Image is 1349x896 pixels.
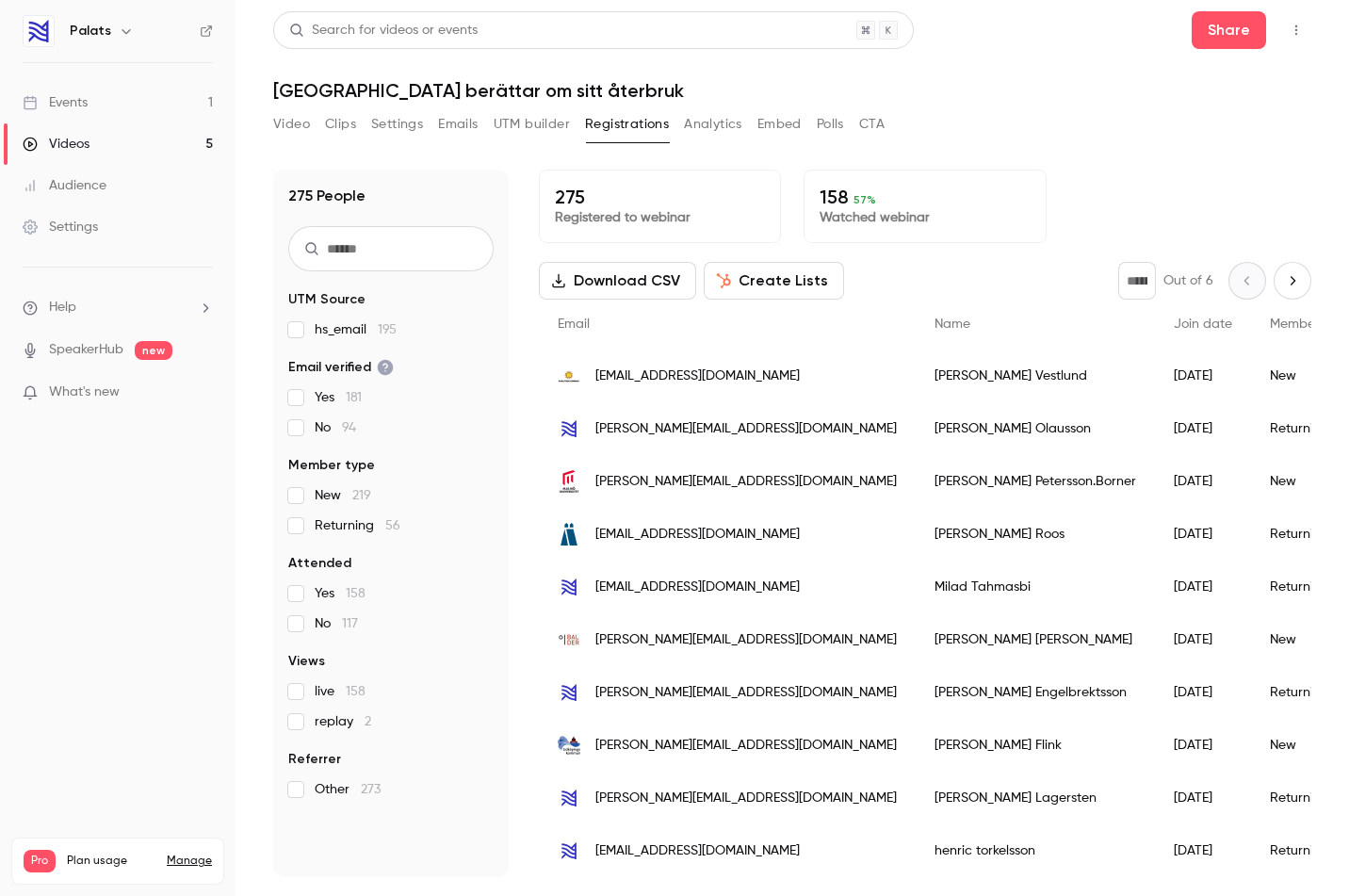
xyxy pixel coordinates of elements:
span: [PERSON_NAME][EMAIL_ADDRESS][DOMAIN_NAME] [595,419,897,439]
div: [PERSON_NAME] Olausson [916,402,1155,455]
span: [PERSON_NAME][EMAIL_ADDRESS][DOMAIN_NAME] [595,472,897,492]
span: 117 [342,617,358,630]
div: [DATE] [1155,613,1251,666]
div: [PERSON_NAME] Vestlund [916,350,1155,402]
button: Settings [371,109,423,139]
div: [DATE] [1155,561,1251,613]
div: [DATE] [1155,719,1251,772]
button: Polls [817,109,844,139]
button: Emails [438,109,478,139]
button: Next page [1274,262,1311,300]
span: No [315,418,356,437]
span: Other [315,780,381,799]
div: [DATE] [1155,455,1251,508]
span: 158 [346,685,366,698]
span: Help [49,298,76,318]
span: [PERSON_NAME][EMAIL_ADDRESS][DOMAIN_NAME] [595,683,897,703]
a: Manage [167,854,212,869]
button: Embed [757,109,802,139]
div: Audience [23,176,106,195]
p: Registered to webinar [555,208,765,227]
div: [DATE] [1155,772,1251,824]
h1: [GEOGRAPHIC_DATA] berättar om sitt återbruk [273,79,1311,102]
li: help-dropdown-opener [23,298,213,318]
img: palats.io [558,681,580,704]
span: Views [288,652,325,671]
button: Download CSV [539,262,696,300]
span: 273 [361,783,381,796]
div: [DATE] [1155,402,1251,455]
p: 158 [820,186,1030,208]
img: palats.io [558,576,580,598]
span: Member type [288,456,375,475]
button: Share [1192,11,1266,49]
img: mau.se [558,470,580,493]
button: Clips [325,109,356,139]
span: new [135,341,172,360]
span: 181 [346,391,362,404]
div: Settings [23,218,98,236]
img: balder.se [558,628,580,651]
a: SpeakerHub [49,340,123,360]
span: [PERSON_NAME][EMAIL_ADDRESS][DOMAIN_NAME] [595,789,897,808]
span: live [315,682,366,701]
h1: 275 People [288,185,366,207]
iframe: Noticeable Trigger [190,384,213,401]
span: What's new [49,383,120,402]
div: Events [23,93,88,112]
span: [EMAIL_ADDRESS][DOMAIN_NAME] [595,578,800,597]
div: [PERSON_NAME] Petersson.Borner [916,455,1155,508]
div: [DATE] [1155,824,1251,877]
button: Top Bar Actions [1281,15,1311,45]
img: palats.io [558,839,580,862]
img: palats.io [558,787,580,809]
span: 219 [352,489,371,502]
span: 158 [346,587,366,600]
div: Milad Tahmasbi [916,561,1155,613]
span: Referrer [288,750,341,769]
img: karlstad.se [558,365,580,387]
span: Plan usage [67,854,155,869]
div: [PERSON_NAME] Engelbrektsson [916,666,1155,719]
div: Search for videos or events [289,21,478,41]
p: 275 [555,186,765,208]
span: Attended [288,554,351,573]
button: Registrations [585,109,669,139]
div: [DATE] [1155,666,1251,719]
div: [PERSON_NAME] Lagersten [916,772,1155,824]
section: facet-groups [288,290,494,799]
img: palats.io [558,417,580,440]
span: Email [558,318,590,331]
span: Email verified [288,358,394,377]
span: 57 % [853,193,876,206]
span: UTM Source [288,290,366,309]
span: [PERSON_NAME][EMAIL_ADDRESS][DOMAIN_NAME] [595,736,897,756]
span: No [315,614,358,633]
span: 56 [385,519,400,532]
img: angelholmshem.se [558,523,580,546]
span: Yes [315,388,362,407]
span: Pro [24,850,56,872]
button: Analytics [684,109,742,139]
span: Returning [315,516,400,535]
p: Out of 6 [1163,271,1213,290]
span: [EMAIL_ADDRESS][DOMAIN_NAME] [595,841,800,861]
button: UTM builder [494,109,570,139]
div: [PERSON_NAME] [PERSON_NAME] [916,613,1155,666]
p: Watched webinar [820,208,1030,227]
span: Join date [1174,318,1232,331]
img: Palats [24,16,54,46]
button: Video [273,109,310,139]
div: [PERSON_NAME] Flink [916,719,1155,772]
span: Name [935,318,970,331]
button: Create Lists [704,262,844,300]
span: hs_email [315,320,397,339]
span: 195 [378,323,397,336]
span: 2 [365,715,371,728]
span: New [315,486,371,505]
span: replay [315,712,371,731]
span: 94 [342,421,356,434]
div: Videos [23,135,89,154]
div: [DATE] [1155,350,1251,402]
span: [EMAIL_ADDRESS][DOMAIN_NAME] [595,367,800,386]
